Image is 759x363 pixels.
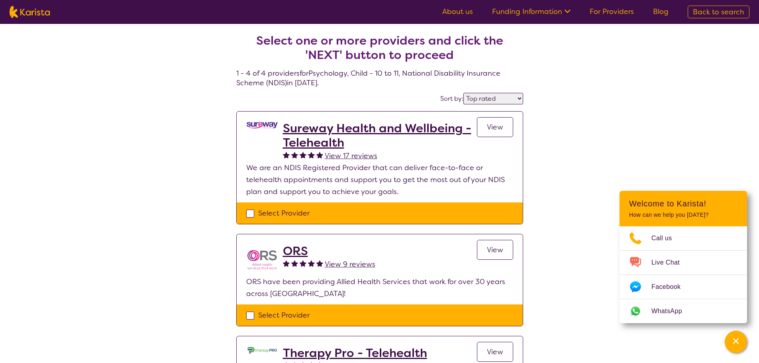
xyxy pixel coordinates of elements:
img: fullstar [291,260,298,267]
label: Sort by: [440,94,463,103]
a: For Providers [590,7,634,16]
a: Web link opens in a new tab. [620,299,747,323]
span: View [487,245,503,255]
div: Channel Menu [620,191,747,323]
img: fullstar [308,260,315,267]
img: fullstar [283,260,290,267]
img: fullstar [291,151,298,158]
a: Funding Information [492,7,571,16]
ul: Choose channel [620,226,747,323]
h2: Select one or more providers and click the 'NEXT' button to proceed [246,33,514,62]
img: vgwqq8bzw4bddvbx0uac.png [246,121,278,130]
span: View 17 reviews [325,151,377,161]
span: View [487,347,503,357]
img: fullstar [316,151,323,158]
img: fullstar [300,260,306,267]
img: fullstar [300,151,306,158]
img: lehxprcbtunjcwin5sb4.jpg [246,346,278,355]
a: ORS [283,244,375,258]
img: fullstar [316,260,323,267]
a: View 9 reviews [325,258,375,270]
h2: Welcome to Karista! [629,199,737,208]
a: Therapy Pro - Telehealth [283,346,427,360]
a: View [477,240,513,260]
a: View [477,342,513,362]
h4: 1 - 4 of 4 providers for Psychology , Child - 10 to 11 , National Disability Insurance Scheme (ND... [236,14,523,88]
img: Karista logo [10,6,50,18]
a: About us [442,7,473,16]
a: View 17 reviews [325,150,377,162]
span: View [487,122,503,132]
img: fullstar [283,151,290,158]
span: Back to search [693,7,744,17]
span: WhatsApp [651,305,692,317]
a: View [477,117,513,137]
img: fullstar [308,151,315,158]
p: ORS have been providing Allied Health Services that work for over 30 years across [GEOGRAPHIC_DATA]! [246,276,513,300]
a: Back to search [688,6,749,18]
span: Live Chat [651,257,689,269]
p: We are an NDIS Registered Provider that can deliver face-to-face or telehealth appointments and s... [246,162,513,198]
span: View 9 reviews [325,259,375,269]
a: Blog [653,7,669,16]
button: Channel Menu [725,331,747,353]
img: nspbnteb0roocrxnmwip.png [246,244,278,276]
a: Sureway Health and Wellbeing - Telehealth [283,121,477,150]
span: Facebook [651,281,690,293]
span: Call us [651,232,682,244]
p: How can we help you [DATE]? [629,212,737,218]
